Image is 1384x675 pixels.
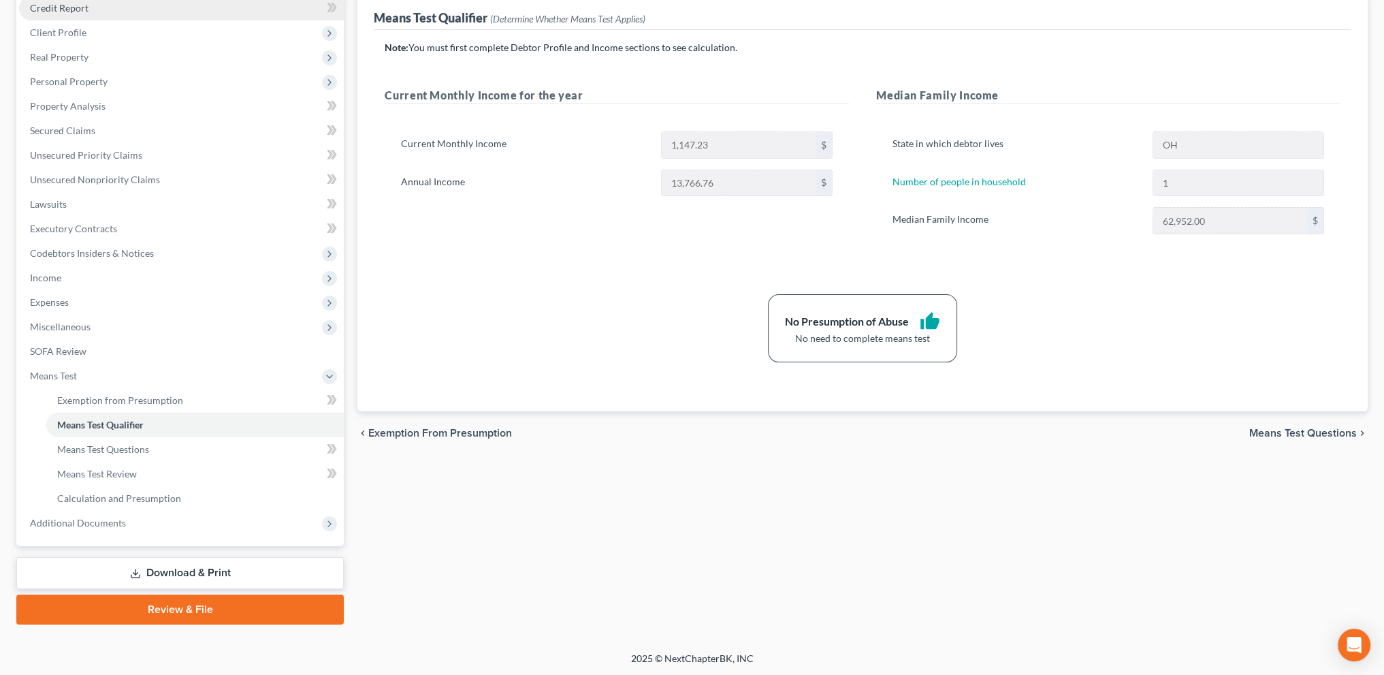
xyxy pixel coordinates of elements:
span: Means Test Questions [1249,428,1357,439]
div: $ [1307,208,1323,234]
span: Means Test Qualifier [57,419,144,430]
i: chevron_left [357,428,368,439]
a: Means Test Review [46,462,344,486]
span: Secured Claims [30,125,95,136]
span: Unsecured Nonpriority Claims [30,174,160,185]
a: Exemption from Presumption [46,388,344,413]
input: State [1153,132,1323,158]
input: 0.00 [662,170,816,196]
i: chevron_right [1357,428,1368,439]
span: Calculation and Presumption [57,492,181,504]
span: Additional Documents [30,517,126,529]
button: Means Test Questions chevron_right [1249,428,1368,439]
a: Means Test Qualifier [46,413,344,437]
span: Credit Report [30,2,88,14]
a: Download & Print [16,557,344,589]
a: Calculation and Presumption [46,486,344,511]
h5: Current Monthly Income for the year [385,87,849,104]
label: State in which debtor lives [886,131,1145,159]
a: Unsecured Priority Claims [19,143,344,168]
i: thumb_up [920,311,940,332]
span: Expenses [30,296,69,308]
a: Number of people in household [892,176,1026,187]
span: Unsecured Priority Claims [30,149,142,161]
strong: Note: [385,42,408,53]
label: Median Family Income [886,207,1145,234]
input: 0.00 [662,132,816,158]
div: No Presumption of Abuse [785,314,909,330]
input: -- [1153,170,1323,196]
a: Property Analysis [19,94,344,119]
span: Real Property [30,51,88,63]
a: Unsecured Nonpriority Claims [19,168,344,192]
a: Secured Claims [19,119,344,143]
div: Open Intercom Messenger [1338,629,1370,661]
div: Means Test Qualifier [374,10,645,26]
span: Miscellaneous [30,321,91,332]
span: Exemption from Presumption [368,428,512,439]
a: Lawsuits [19,192,344,217]
a: Means Test Questions [46,437,344,462]
div: $ [816,132,832,158]
p: You must first complete Debtor Profile and Income sections to see calculation. [385,41,1340,54]
span: Client Profile [30,27,86,38]
span: Lawsuits [30,198,67,210]
h5: Median Family Income [876,87,1340,104]
span: SOFA Review [30,345,86,357]
span: Means Test Review [57,468,137,480]
span: Codebtors Insiders & Notices [30,247,154,259]
input: 0.00 [1153,208,1307,234]
button: chevron_left Exemption from Presumption [357,428,512,439]
div: No need to complete means test [785,332,940,345]
div: $ [816,170,832,196]
label: Current Monthly Income [394,131,654,159]
span: Exemption from Presumption [57,394,183,406]
span: Means Test Questions [57,443,149,455]
span: Personal Property [30,76,108,87]
a: Review & File [16,595,344,625]
span: Executory Contracts [30,223,117,234]
label: Annual Income [394,170,654,197]
span: Income [30,272,61,283]
span: (Determine Whether Means Test Applies) [490,13,645,25]
a: SOFA Review [19,339,344,364]
span: Property Analysis [30,100,106,112]
span: Means Test [30,370,77,381]
a: Executory Contracts [19,217,344,241]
